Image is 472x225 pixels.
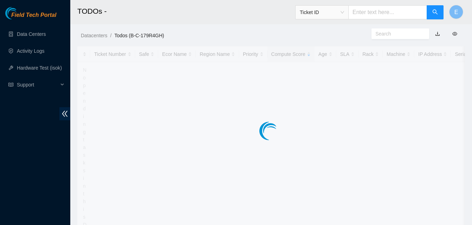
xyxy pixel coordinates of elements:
[375,30,420,38] input: Search
[17,78,58,92] span: Support
[427,5,444,19] button: search
[114,33,164,38] a: Todos (B-C-179R4GH)
[430,28,445,39] button: download
[300,7,344,18] span: Ticket ID
[454,8,458,17] span: E
[59,107,70,120] span: double-left
[110,33,111,38] span: /
[5,13,56,22] a: Akamai TechnologiesField Tech Portal
[8,82,13,87] span: read
[11,12,56,19] span: Field Tech Portal
[348,5,427,19] input: Enter text here...
[17,48,45,54] a: Activity Logs
[452,31,457,36] span: eye
[17,31,46,37] a: Data Centers
[17,65,62,71] a: Hardware Test (isok)
[5,7,35,19] img: Akamai Technologies
[432,9,438,16] span: search
[81,33,107,38] a: Datacenters
[449,5,463,19] button: E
